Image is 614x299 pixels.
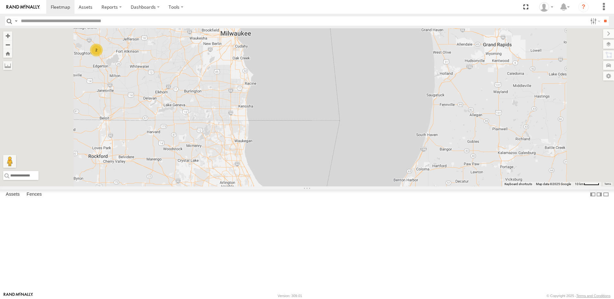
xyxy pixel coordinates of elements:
[573,182,601,186] button: Map Scale: 10 km per 44 pixels
[536,182,571,186] span: Map data ©2025 Google
[278,294,302,298] div: Version: 309.01
[90,44,103,56] div: 2
[23,190,45,199] label: Fences
[504,182,532,186] button: Keyboard shortcuts
[596,190,602,199] label: Dock Summary Table to the Right
[4,293,33,299] a: Visit our Website
[604,183,611,185] a: Terms (opens in new tab)
[537,2,556,12] div: Nick Earley
[547,294,610,298] div: © Copyright 2025 -
[3,49,12,58] button: Zoom Home
[590,190,596,199] label: Dock Summary Table to the Left
[6,5,40,9] img: rand-logo.svg
[576,294,610,298] a: Terms and Conditions
[588,16,601,26] label: Search Filter Options
[13,16,19,26] label: Search Query
[578,2,589,12] i: ?
[575,182,584,186] span: 10 km
[3,155,16,168] button: Drag Pegman onto the map to open Street View
[3,61,12,70] label: Measure
[603,190,609,199] label: Hide Summary Table
[3,31,12,40] button: Zoom in
[3,40,12,49] button: Zoom out
[3,190,23,199] label: Assets
[603,72,614,81] label: Map Settings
